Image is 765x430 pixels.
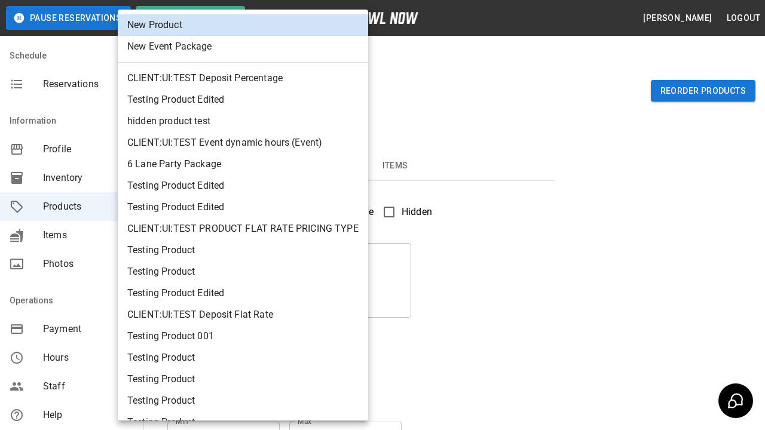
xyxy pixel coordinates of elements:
li: Testing Product Edited [118,196,368,218]
li: New Event Package [118,36,368,57]
li: Testing Product 001 [118,325,368,347]
li: New Product [118,14,368,36]
li: 6 Lane Party Package [118,153,368,175]
li: Testing Product [118,239,368,261]
li: Testing Product [118,347,368,368]
li: CLIENT:UI:TEST Deposit Flat Rate [118,304,368,325]
li: Testing Product [118,368,368,390]
li: Testing Product Edited [118,89,368,110]
li: CLIENT:UI:TEST Event dynamic hours (Event) [118,132,368,153]
li: Testing Product [118,390,368,411]
li: hidden product test [118,110,368,132]
li: CLIENT:UI:TEST Deposit Percentage [118,67,368,89]
li: CLIENT:UI:TEST PRODUCT FLAT RATE PRICING TYPE [118,218,368,239]
li: Testing Product Edited [118,175,368,196]
li: Testing Product Edited [118,282,368,304]
li: Testing Product [118,261,368,282]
